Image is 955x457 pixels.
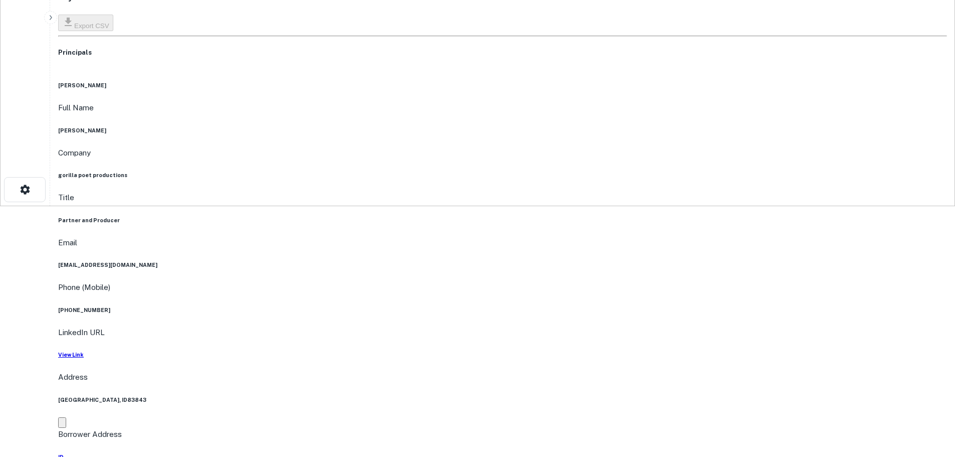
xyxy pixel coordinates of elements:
[58,48,947,58] h5: Principals
[58,15,113,31] button: Export CSV
[58,428,947,440] p: Borrower Address
[58,102,947,114] p: Full Name
[58,81,947,89] h6: [PERSON_NAME]
[905,377,955,425] iframe: Chat Widget
[58,306,947,314] h6: [PHONE_NUMBER]
[58,192,947,204] p: Title
[58,171,947,179] h6: gorilla poet productions
[58,351,947,359] a: View Link
[58,327,947,339] p: LinkedIn URL
[58,417,66,428] button: Copy Address
[58,396,947,404] h6: [GEOGRAPHIC_DATA], ID83843
[58,281,110,293] p: Phone (Mobile)
[58,216,947,224] h6: Partner and Producer
[58,126,947,134] h6: [PERSON_NAME]
[58,237,947,249] p: Email
[58,261,947,269] h6: [EMAIL_ADDRESS][DOMAIN_NAME]
[58,147,947,159] p: Company
[58,371,947,383] p: Address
